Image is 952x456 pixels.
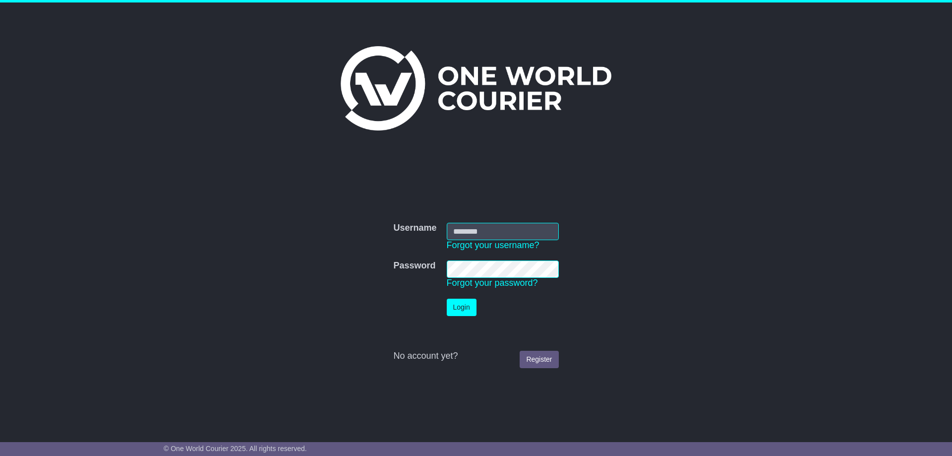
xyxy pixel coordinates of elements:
a: Forgot your password? [447,278,538,288]
div: No account yet? [393,351,558,362]
label: Username [393,223,436,234]
img: One World [341,46,611,130]
a: Forgot your username? [447,240,539,250]
span: © One World Courier 2025. All rights reserved. [164,445,307,453]
label: Password [393,261,435,271]
button: Login [447,299,476,316]
a: Register [520,351,558,368]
